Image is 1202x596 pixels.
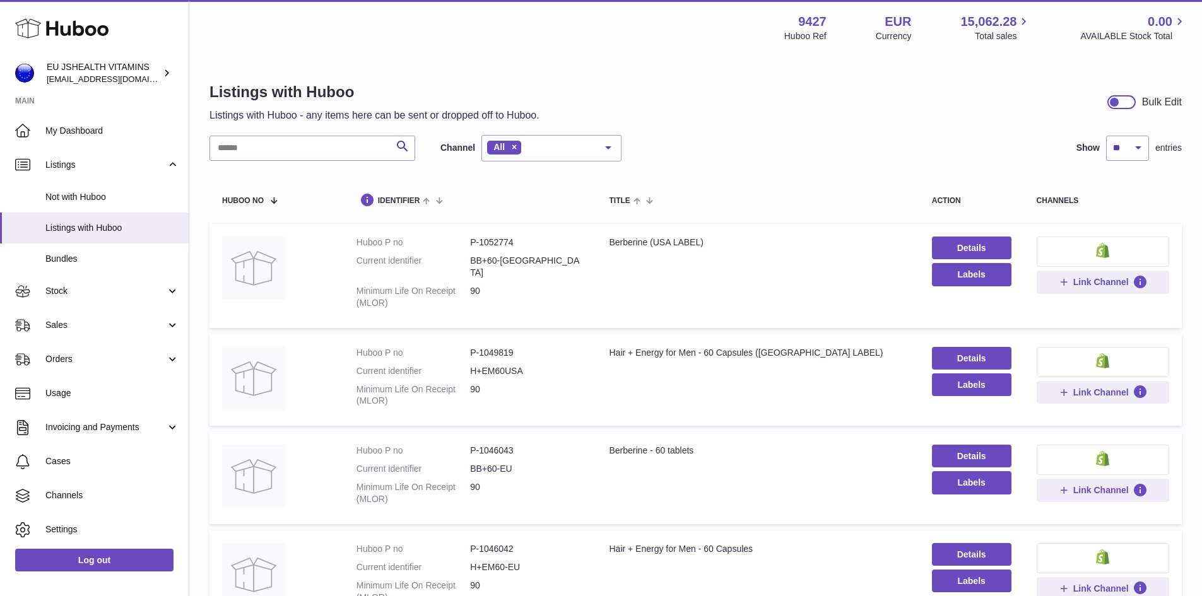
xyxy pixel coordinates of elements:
dt: Current identifier [356,255,470,279]
span: title [609,197,630,205]
span: Link Channel [1073,276,1129,288]
span: Channels [45,489,179,501]
div: Hair + Energy for Men - 60 Capsules [609,543,906,555]
span: Not with Huboo [45,191,179,203]
dt: Minimum Life On Receipt (MLOR) [356,383,470,407]
button: Link Channel [1037,271,1169,293]
dt: Huboo P no [356,237,470,248]
span: Sales [45,319,166,331]
dd: 90 [470,383,584,407]
strong: 9427 [798,13,827,30]
img: Berberine - 60 tablets [222,445,285,508]
dd: P-1049819 [470,347,584,359]
span: Listings with Huboo [45,222,179,234]
img: shopify-small.png [1096,451,1109,466]
dt: Current identifier [356,561,470,573]
div: Berberine - 60 tablets [609,445,906,457]
dd: BB+60-EU [470,463,584,475]
img: shopify-small.png [1096,243,1109,258]
dd: H+EM60-EU [470,561,584,573]
span: Link Channel [1073,484,1129,496]
a: Details [932,237,1011,259]
span: Orders [45,353,166,365]
dd: 90 [470,481,584,505]
img: shopify-small.png [1096,549,1109,564]
div: Bulk Edit [1142,95,1182,109]
img: Berberine (USA LABEL) [222,237,285,300]
dt: Minimum Life On Receipt (MLOR) [356,285,470,309]
dd: P-1046043 [470,445,584,457]
dt: Current identifier [356,463,470,475]
span: Link Channel [1073,387,1129,398]
div: Currency [876,30,912,42]
dd: 90 [470,285,584,309]
button: Labels [932,373,1011,396]
dt: Huboo P no [356,445,470,457]
p: Listings with Huboo - any items here can be sent or dropped off to Huboo. [209,108,539,122]
div: Hair + Energy for Men - 60 Capsules ([GEOGRAPHIC_DATA] LABEL) [609,347,906,359]
div: Berberine (USA LABEL) [609,237,906,248]
dt: Current identifier [356,365,470,377]
span: Bundles [45,253,179,265]
span: Stock [45,285,166,297]
label: Channel [440,142,475,154]
img: internalAdmin-9427@internal.huboo.com [15,64,34,83]
span: All [493,142,505,152]
span: Invoicing and Payments [45,421,166,433]
button: Labels [932,263,1011,286]
button: Link Channel [1037,381,1169,404]
span: Listings [45,159,166,171]
dt: Minimum Life On Receipt (MLOR) [356,481,470,505]
div: Huboo Ref [784,30,827,42]
img: shopify-small.png [1096,353,1109,368]
span: [EMAIL_ADDRESS][DOMAIN_NAME] [47,74,186,84]
h1: Listings with Huboo [209,82,539,102]
button: Labels [932,570,1011,592]
dd: BB+60-[GEOGRAPHIC_DATA] [470,255,584,279]
span: Link Channel [1073,583,1129,594]
span: Usage [45,387,179,399]
span: identifier [378,197,420,205]
div: EU JSHEALTH VITAMINS [47,61,160,85]
div: channels [1037,197,1169,205]
a: Log out [15,549,174,571]
span: Settings [45,523,179,535]
span: My Dashboard [45,125,179,137]
button: Labels [932,471,1011,494]
dd: H+EM60USA [470,365,584,377]
span: AVAILABLE Stock Total [1080,30,1187,42]
span: Cases [45,455,179,467]
label: Show [1076,142,1100,154]
a: Details [932,347,1011,370]
dd: P-1052774 [470,237,584,248]
dd: P-1046042 [470,543,584,555]
dt: Huboo P no [356,543,470,555]
strong: EUR [885,13,911,30]
a: Details [932,445,1011,467]
span: 0.00 [1148,13,1172,30]
span: Huboo no [222,197,264,205]
span: entries [1155,142,1182,154]
a: 0.00 AVAILABLE Stock Total [1080,13,1187,42]
a: Details [932,543,1011,566]
a: 15,062.28 Total sales [960,13,1031,42]
button: Link Channel [1037,479,1169,501]
dt: Huboo P no [356,347,470,359]
div: action [932,197,1011,205]
img: Hair + Energy for Men - 60 Capsules (USA LABEL) [222,347,285,410]
span: 15,062.28 [960,13,1016,30]
span: Total sales [975,30,1031,42]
